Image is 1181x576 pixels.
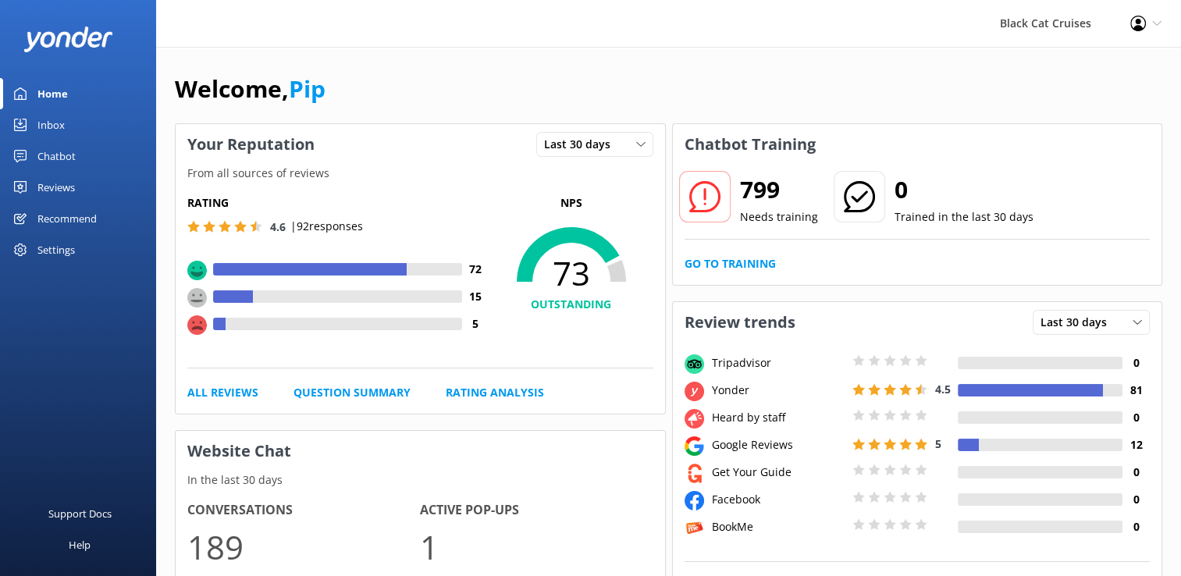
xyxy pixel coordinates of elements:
[544,136,620,153] span: Last 30 days
[462,315,489,332] h4: 5
[740,171,818,208] h2: 799
[37,172,75,203] div: Reviews
[708,464,848,481] div: Get Your Guide
[708,518,848,535] div: BookMe
[176,124,326,165] h3: Your Reputation
[708,409,848,426] div: Heard by staff
[176,165,665,182] p: From all sources of reviews
[708,382,848,399] div: Yonder
[935,436,941,451] span: 5
[187,194,489,212] h5: Rating
[293,384,411,401] a: Question Summary
[489,296,653,313] h4: OUTSTANDING
[708,354,848,372] div: Tripadvisor
[270,219,286,234] span: 4.6
[685,255,776,272] a: Go to Training
[37,78,68,109] div: Home
[1122,436,1150,453] h4: 12
[37,140,76,172] div: Chatbot
[37,234,75,265] div: Settings
[69,529,91,560] div: Help
[1122,409,1150,426] h4: 0
[1122,464,1150,481] h4: 0
[23,27,113,52] img: yonder-white-logo.png
[935,382,951,396] span: 4.5
[289,73,325,105] a: Pip
[673,124,827,165] h3: Chatbot Training
[446,384,544,401] a: Rating Analysis
[740,208,818,226] p: Needs training
[462,261,489,278] h4: 72
[290,218,363,235] p: | 92 responses
[1122,354,1150,372] h4: 0
[176,471,665,489] p: In the last 30 days
[48,498,112,529] div: Support Docs
[187,521,420,573] p: 189
[489,254,653,293] span: 73
[708,436,848,453] div: Google Reviews
[187,500,420,521] h4: Conversations
[708,491,848,508] div: Facebook
[420,500,653,521] h4: Active Pop-ups
[895,208,1033,226] p: Trained in the last 30 days
[489,194,653,212] p: NPS
[420,521,653,573] p: 1
[187,384,258,401] a: All Reviews
[1122,382,1150,399] h4: 81
[176,431,665,471] h3: Website Chat
[1122,518,1150,535] h4: 0
[1040,314,1116,331] span: Last 30 days
[37,203,97,234] div: Recommend
[37,109,65,140] div: Inbox
[895,171,1033,208] h2: 0
[462,288,489,305] h4: 15
[175,70,325,108] h1: Welcome,
[1122,491,1150,508] h4: 0
[673,302,807,343] h3: Review trends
